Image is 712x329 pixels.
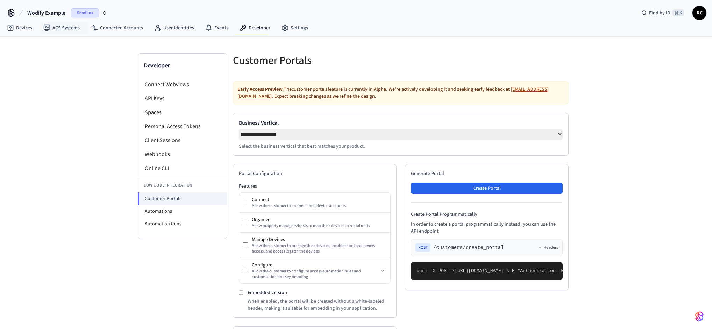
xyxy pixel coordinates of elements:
[252,269,378,280] div: Allow the customer to configure access automation rules and customize Instant Key branding
[233,53,397,68] h5: Customer Portals
[71,8,99,17] span: Sandbox
[138,105,227,119] li: Spaces
[411,221,563,235] p: In order to create a portal programmatically instead, you can use the API endpoint
[138,133,227,147] li: Client Sessions
[237,86,549,100] a: [EMAIL_ADDRESS][DOMAIN_NAME]
[234,22,276,34] a: Developer
[149,22,200,34] a: User Identities
[237,86,284,93] strong: Early Access Preview.
[433,244,504,251] span: /customers/create_portal
[239,170,391,177] h2: Portal Configuration
[252,243,387,254] div: Allow the customer to manage their devices, troubleshoot and review access, and access logs on th...
[248,298,391,312] p: When enabled, the portal will be created without a white-labeled header, making it suitable for e...
[138,78,227,92] li: Connect Webviews
[411,170,563,177] h2: Generate Portal
[38,22,85,34] a: ACS Systems
[138,178,227,192] li: Low Code Integration
[138,205,227,218] li: Automations
[239,183,391,190] h3: Features
[144,61,221,71] h3: Developer
[636,7,690,19] div: Find by ID⌘ K
[85,22,149,34] a: Connected Accounts
[276,22,314,34] a: Settings
[252,236,387,243] div: Manage Devices
[138,147,227,161] li: Webhooks
[252,216,387,223] div: Organize
[695,311,704,322] img: SeamLogoGradient.69752ec5.svg
[138,119,227,133] li: Personal Access Tokens
[416,268,455,273] span: curl -X POST \
[27,9,65,17] span: Wodify Example
[233,81,569,104] div: The customer portals feature is currently in Alpha. We're actively developing it and seeking earl...
[692,6,706,20] button: RC
[415,243,430,252] span: POST
[411,211,563,218] h4: Create Portal Programmatically
[1,22,38,34] a: Devices
[138,218,227,230] li: Automation Runs
[200,22,234,34] a: Events
[239,119,563,127] label: Business Vertical
[252,262,378,269] div: Configure
[509,268,640,273] span: -H "Authorization: Bearer seam_api_key_123456" \
[248,289,287,296] label: Embedded version
[252,223,387,229] div: Allow property managers/hosts to map their devices to rental units
[693,7,706,19] span: RC
[672,9,684,16] span: ⌘ K
[239,143,563,150] p: Select the business vertical that best matches your product.
[411,183,563,194] button: Create Portal
[138,192,227,205] li: Customer Portals
[138,92,227,105] li: API Keys
[455,268,509,273] span: [URL][DOMAIN_NAME] \
[649,9,670,16] span: Find by ID
[252,196,387,203] div: Connect
[138,161,227,175] li: Online CLI
[252,203,387,209] div: Allow the customer to connect their device accounts
[538,245,558,250] button: Headers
